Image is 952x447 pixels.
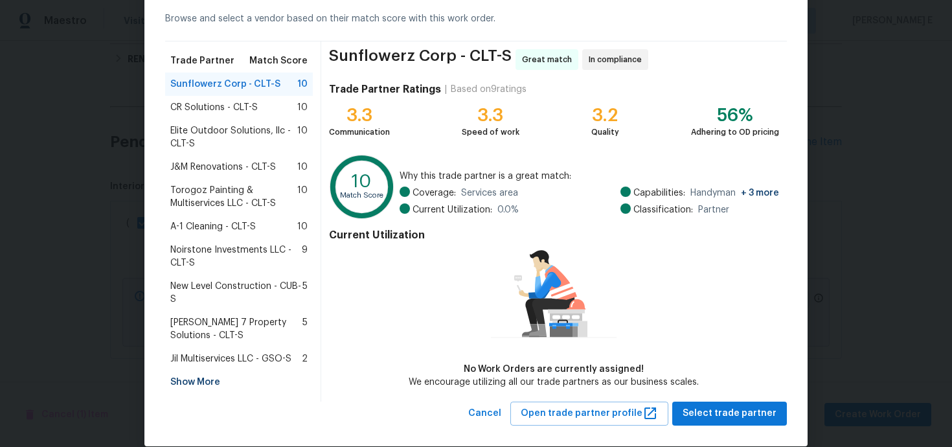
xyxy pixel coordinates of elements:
button: Open trade partner profile [510,402,668,426]
div: Communication [329,126,390,139]
span: Classification: [633,203,693,216]
span: Handyman [690,187,779,200]
div: Speed of work [462,126,519,139]
span: 5 [302,280,308,306]
span: Match Score [249,54,308,67]
span: Elite Outdoor Solutions, llc - CLT-S [170,124,297,150]
span: 9 [302,244,308,269]
div: No Work Orders are currently assigned! [409,363,699,376]
span: In compliance [589,53,647,66]
div: Adhering to OD pricing [691,126,779,139]
span: Great match [522,53,577,66]
button: Cancel [463,402,506,426]
span: Select trade partner [683,406,776,422]
span: Noirstone Investments LLC - CLT-S [170,244,302,269]
div: 3.3 [462,109,519,122]
span: Coverage: [413,187,456,200]
div: | [441,83,451,96]
span: 10 [297,220,308,233]
button: Select trade partner [672,402,787,426]
span: Torogoz Painting & Multiservices LLC - CLT-S [170,184,297,210]
span: Partner [698,203,729,216]
div: 3.3 [329,109,390,122]
div: Show More [165,371,313,394]
div: Based on 9 ratings [451,83,527,96]
span: J&M Renovations - CLT-S [170,161,276,174]
h4: Current Utilization [329,229,779,242]
span: + 3 more [741,189,779,198]
text: Match Score [340,192,383,199]
span: 5 [302,316,308,342]
span: Services area [461,187,518,200]
span: Jil Multiservices LLC - GSO-S [170,352,291,365]
span: 0.0 % [497,203,519,216]
div: 3.2 [591,109,619,122]
span: 10 [297,124,308,150]
span: 10 [297,184,308,210]
span: [PERSON_NAME] 7 Property Solutions - CLT-S [170,316,302,342]
div: We encourage utilizing all our trade partners as our business scales. [409,376,699,389]
div: Quality [591,126,619,139]
div: 56% [691,109,779,122]
span: 2 [302,352,308,365]
span: Sunflowerz Corp - CLT-S [329,49,512,70]
span: A-1 Cleaning - CLT-S [170,220,256,233]
span: CR Solutions - CLT-S [170,101,258,114]
span: 10 [297,101,308,114]
span: 10 [297,78,308,91]
span: Cancel [468,406,501,422]
span: Open trade partner profile [521,406,658,422]
span: Capabilities: [633,187,685,200]
span: Sunflowerz Corp - CLT-S [170,78,280,91]
h4: Trade Partner Ratings [329,83,441,96]
text: 10 [352,172,372,190]
span: Why this trade partner is a great match: [400,170,779,183]
span: Current Utilization: [413,203,492,216]
span: 10 [297,161,308,174]
span: Trade Partner [170,54,234,67]
span: New Level Construction - CUB-S [170,280,302,306]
